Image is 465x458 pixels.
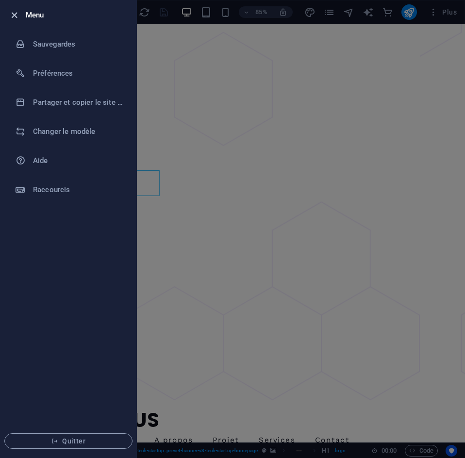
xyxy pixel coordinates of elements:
[33,155,123,166] h6: Aide
[33,126,123,137] h6: Changer le modèle
[33,97,123,108] h6: Partager et copier le site web
[33,67,123,79] h6: Préférences
[33,184,123,196] h6: Raccourcis
[13,437,124,445] span: Quitter
[4,433,133,449] button: Quitter
[26,9,129,21] h6: Menu
[0,146,136,175] a: Aide
[33,38,123,50] h6: Sauvegardes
